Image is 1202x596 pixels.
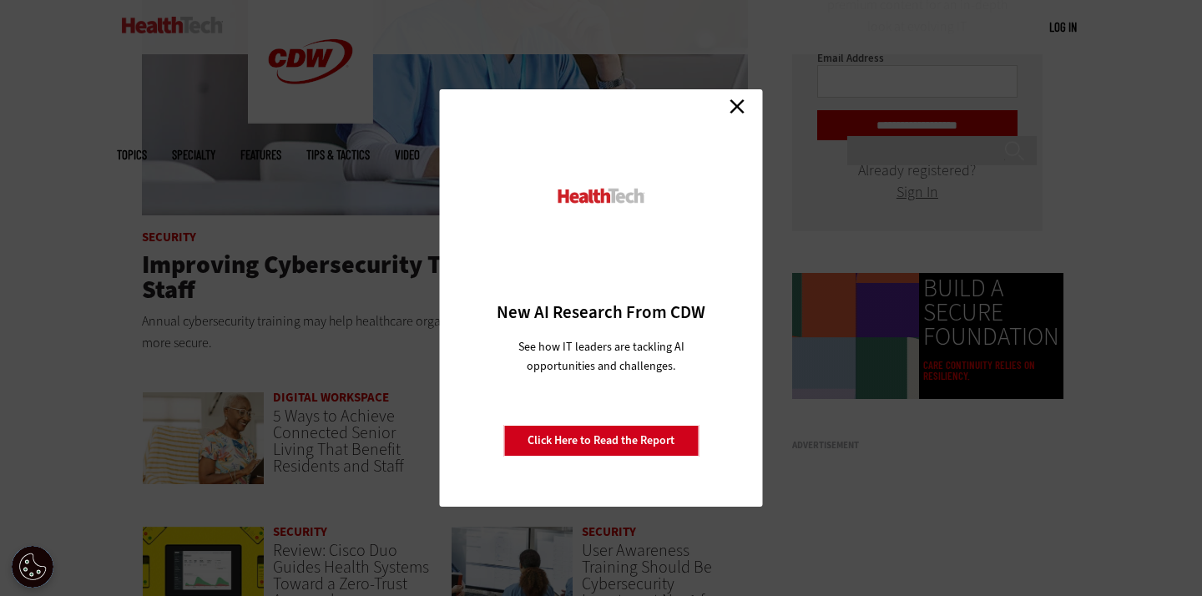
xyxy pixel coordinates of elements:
[556,187,647,205] img: HealthTech_0.png
[12,546,53,588] div: Cookie Settings
[725,93,750,119] a: Close
[503,425,699,457] a: Click Here to Read the Report
[498,337,705,376] p: See how IT leaders are tackling AI opportunities and challenges.
[12,546,53,588] button: Open Preferences
[469,301,734,324] h3: New AI Research From CDW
